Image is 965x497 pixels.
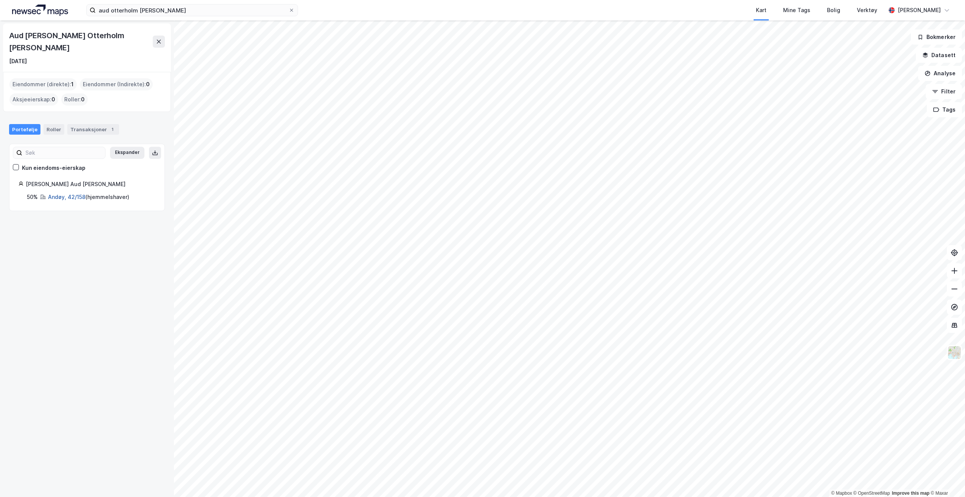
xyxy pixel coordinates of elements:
[857,6,877,15] div: Verktøy
[927,102,962,117] button: Tags
[22,163,85,172] div: Kun eiendoms-eierskap
[96,5,289,16] input: Søk på adresse, matrikkel, gårdeiere, leietakere eller personer
[61,93,88,106] div: Roller :
[9,93,58,106] div: Aksjeeierskap :
[918,66,962,81] button: Analyse
[22,147,105,158] input: Søk
[9,124,40,135] div: Portefølje
[27,193,38,202] div: 50%
[827,6,840,15] div: Bolig
[67,124,119,135] div: Transaksjoner
[26,180,155,189] div: [PERSON_NAME] Aud [PERSON_NAME]
[9,57,27,66] div: [DATE]
[892,491,929,496] a: Improve this map
[146,80,150,89] span: 0
[916,48,962,63] button: Datasett
[9,78,77,90] div: Eiendommer (direkte) :
[110,147,144,159] button: Ekspander
[911,30,962,45] button: Bokmerker
[9,30,153,54] div: Aud [PERSON_NAME] Otterholm [PERSON_NAME]
[831,491,852,496] a: Mapbox
[109,126,116,133] div: 1
[71,80,74,89] span: 1
[783,6,810,15] div: Mine Tags
[898,6,941,15] div: [PERSON_NAME]
[48,194,85,200] a: Andøy, 42/158
[48,193,129,202] div: ( hjemmelshaver )
[81,95,85,104] span: 0
[12,5,68,16] img: logo.a4113a55bc3d86da70a041830d287a7e.svg
[80,78,153,90] div: Eiendommer (Indirekte) :
[756,6,766,15] div: Kart
[926,84,962,99] button: Filter
[853,491,890,496] a: OpenStreetMap
[947,345,962,360] img: Z
[51,95,55,104] span: 0
[927,461,965,497] iframe: Chat Widget
[43,124,64,135] div: Roller
[927,461,965,497] div: Kontrollprogram for chat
